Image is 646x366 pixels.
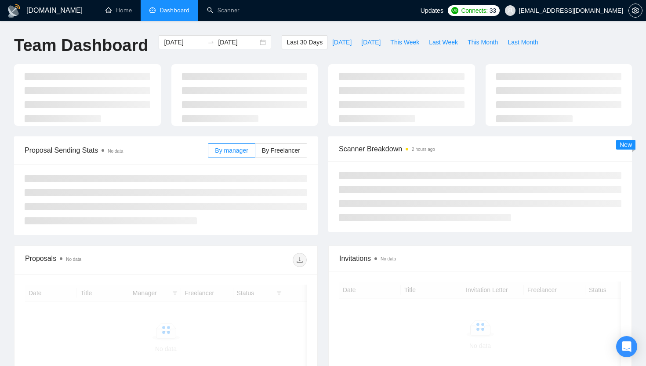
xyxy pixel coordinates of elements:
button: Last Month [503,35,543,49]
img: logo [7,4,21,18]
span: No data [108,149,123,154]
span: New [620,141,632,148]
span: By manager [215,147,248,154]
button: [DATE] [327,35,356,49]
img: upwork-logo.png [451,7,458,14]
button: setting [628,4,642,18]
input: End date [218,37,258,47]
a: searchScanner [207,7,240,14]
span: Invitations [339,253,621,264]
a: homeHome [105,7,132,14]
h1: Team Dashboard [14,35,148,56]
span: swap-right [207,39,214,46]
span: [DATE] [332,37,352,47]
div: Proposals [25,253,166,267]
button: Last Week [424,35,463,49]
span: 33 [490,6,496,15]
span: Last Week [429,37,458,47]
span: This Month [468,37,498,47]
button: [DATE] [356,35,385,49]
span: [DATE] [361,37,381,47]
span: Last 30 Days [287,37,323,47]
span: user [507,7,513,14]
span: Connects: [461,6,487,15]
button: This Month [463,35,503,49]
span: Last Month [508,37,538,47]
button: Last 30 Days [282,35,327,49]
span: Updates [421,7,443,14]
div: Open Intercom Messenger [616,336,637,357]
span: Dashboard [160,7,189,14]
span: to [207,39,214,46]
span: No data [381,256,396,261]
span: No data [66,257,81,262]
span: Scanner Breakdown [339,143,621,154]
span: This Week [390,37,419,47]
span: dashboard [149,7,156,13]
button: This Week [385,35,424,49]
a: setting [628,7,642,14]
time: 2 hours ago [412,147,435,152]
span: By Freelancer [262,147,300,154]
input: Start date [164,37,204,47]
span: Proposal Sending Stats [25,145,208,156]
